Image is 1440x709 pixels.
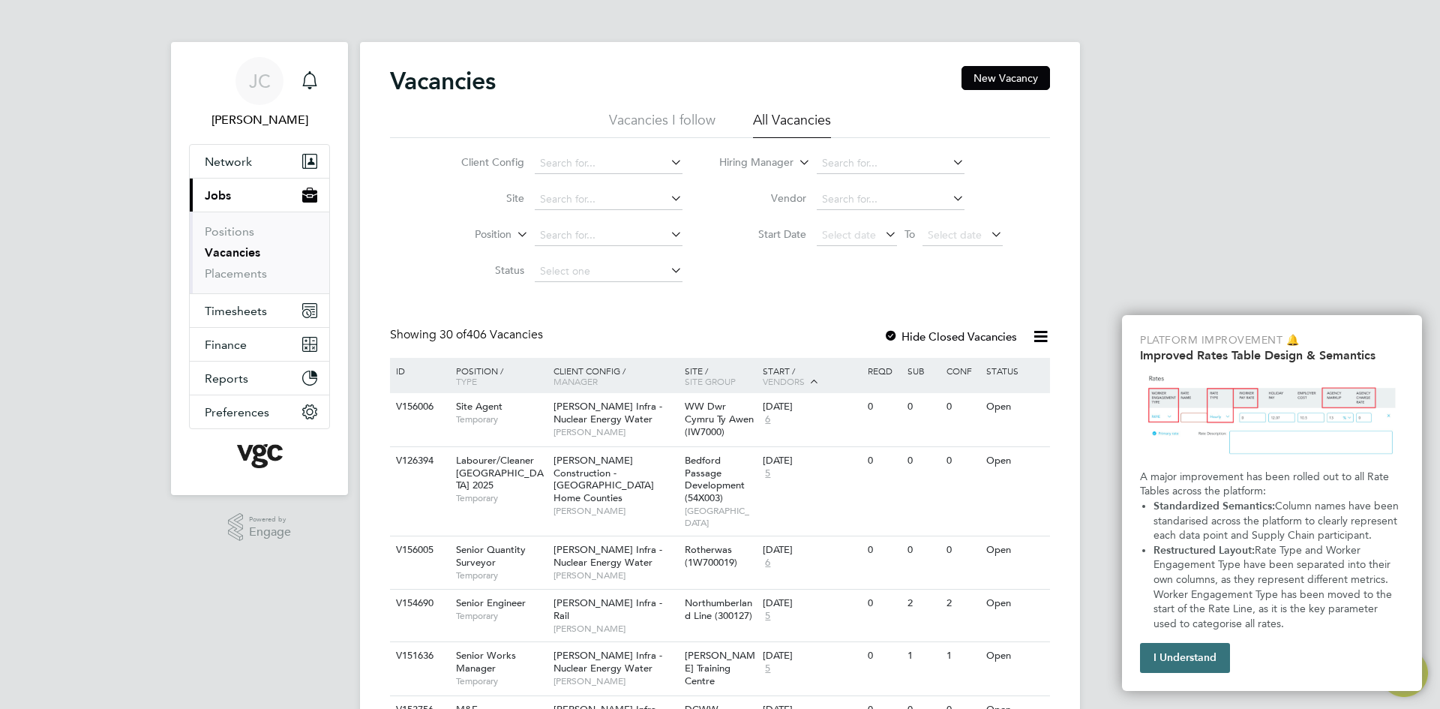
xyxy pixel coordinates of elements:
[707,155,793,170] label: Hiring Manager
[904,358,943,383] div: Sub
[961,66,1050,90] button: New Vacancy
[535,189,682,210] input: Search for...
[763,455,860,467] div: [DATE]
[904,447,943,475] div: 0
[1153,544,1395,630] span: Rate Type and Worker Engagement Type have been separated into their own columns, as they represen...
[189,57,330,129] a: Go to account details
[763,375,805,387] span: Vendors
[864,642,903,670] div: 0
[553,505,677,517] span: [PERSON_NAME]
[553,543,662,569] span: [PERSON_NAME] Infra - Nuclear Energy Water
[763,413,772,426] span: 6
[982,642,1048,670] div: Open
[1140,643,1230,673] button: I Understand
[205,188,231,203] span: Jobs
[439,327,466,342] span: 30 of
[392,590,445,617] div: V154690
[720,227,806,241] label: Start Date
[456,492,546,504] span: Temporary
[553,375,598,387] span: Manager
[1140,333,1404,348] p: Platform Improvement 🔔
[753,111,831,138] li: All Vacancies
[1153,500,1402,542] span: Column names have been standarised across the platform to clearly represent each data point and S...
[759,358,864,395] div: Start /
[205,304,267,318] span: Timesheets
[685,400,754,438] span: WW Dwr Cymru Ty Awen (IW7000)
[609,111,715,138] li: Vacancies I follow
[205,245,260,260] a: Vacancies
[763,557,772,569] span: 6
[535,261,682,282] input: Select one
[904,642,943,670] div: 1
[928,228,982,242] span: Select date
[1153,544,1255,557] strong: Restructured Layout:
[390,327,546,343] div: Showing
[249,71,271,91] span: JC
[864,393,903,421] div: 0
[392,536,445,564] div: V156005
[205,338,247,352] span: Finance
[1153,500,1275,512] strong: Standardized Semantics:
[685,454,745,505] span: Bedford Passage Development (54X003)
[685,596,752,622] span: Northumberland Line (300127)
[681,358,760,394] div: Site /
[456,454,544,492] span: Labourer/Cleaner [GEOGRAPHIC_DATA] 2025
[553,400,662,425] span: [PERSON_NAME] Infra - Nuclear Energy Water
[456,569,546,581] span: Temporary
[456,543,526,569] span: Senior Quantity Surveyor
[822,228,876,242] span: Select date
[553,596,662,622] span: [PERSON_NAME] Infra - Rail
[685,543,737,569] span: Rotherwas (1W700019)
[550,358,681,394] div: Client Config /
[456,400,502,413] span: Site Agent
[763,597,860,610] div: [DATE]
[1140,470,1404,499] p: A major improvement has been rolled out to all Rate Tables across the platform:
[763,467,772,480] span: 5
[864,536,903,564] div: 0
[1122,315,1422,691] div: Improved Rate Table Semantics
[900,224,919,244] span: To
[535,225,682,246] input: Search for...
[553,623,677,635] span: [PERSON_NAME]
[456,649,516,674] span: Senior Works Manager
[189,111,330,129] span: Jimmy Callaghan
[817,189,964,210] input: Search for...
[685,375,736,387] span: Site Group
[883,329,1017,344] label: Hide Closed Vacancies
[189,444,330,468] a: Go to home page
[763,544,860,557] div: [DATE]
[864,447,903,475] div: 0
[535,153,682,174] input: Search for...
[392,642,445,670] div: V151636
[982,590,1048,617] div: Open
[237,444,283,468] img: vgcgroup-logo-retina.png
[456,610,546,622] span: Temporary
[943,358,982,383] div: Conf
[864,590,903,617] div: 0
[1140,368,1404,464] img: Updated Rates Table Design & Semantics
[439,327,543,342] span: 406 Vacancies
[553,454,654,505] span: [PERSON_NAME] Construction - [GEOGRAPHIC_DATA] Home Counties
[438,191,524,205] label: Site
[982,447,1048,475] div: Open
[438,263,524,277] label: Status
[456,375,477,387] span: Type
[205,266,267,281] a: Placements
[425,227,511,242] label: Position
[904,393,943,421] div: 0
[392,447,445,475] div: V126394
[943,590,982,617] div: 2
[553,426,677,438] span: [PERSON_NAME]
[456,413,546,425] span: Temporary
[1140,348,1404,362] h2: Improved Rates Table Design & Semantics
[763,662,772,675] span: 5
[456,675,546,687] span: Temporary
[817,153,964,174] input: Search for...
[943,642,982,670] div: 1
[553,649,662,674] span: [PERSON_NAME] Infra - Nuclear Energy Water
[553,569,677,581] span: [PERSON_NAME]
[249,513,291,526] span: Powered by
[205,405,269,419] span: Preferences
[864,358,903,383] div: Reqd
[943,393,982,421] div: 0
